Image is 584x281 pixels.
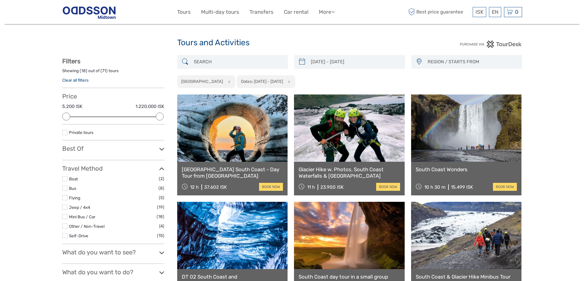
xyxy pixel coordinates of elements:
span: Best price guarantee [407,7,471,17]
div: Showing ( ) out of ( ) tours [62,68,164,77]
label: 5.200 ISK [62,103,82,110]
a: Clear all filters [62,78,89,83]
span: 0 [514,9,519,15]
img: Reykjavik Residence [62,5,116,20]
a: Boat [69,176,78,181]
a: Mini Bus / Car [69,214,95,219]
a: Multi-day tours [201,8,239,17]
span: ISK [475,9,483,15]
div: EN [489,7,501,17]
span: 12 h [190,184,199,190]
h3: Best Of [62,145,164,152]
span: 11 h [307,184,315,190]
a: South Coast Wonders [416,166,517,172]
h1: Tours and Activities [177,38,407,48]
a: Tours [177,8,191,17]
button: Open LiveChat chat widget [71,9,78,17]
h2: [GEOGRAPHIC_DATA] [181,79,223,84]
button: x [284,78,292,85]
p: We're away right now. Please check back later! [9,11,69,16]
label: 71 [102,68,106,74]
a: South Coast & Glacier Hike Minibus Tour [416,274,517,280]
a: South Coast day tour in a small group [299,274,400,280]
strong: Filters [62,57,80,65]
label: 1.220.000 ISK [136,103,164,110]
span: (5) [159,194,164,201]
button: x [224,78,232,85]
span: (15) [157,232,164,239]
h3: What do you want to do? [62,268,164,276]
a: Self-Drive [69,233,88,238]
a: book now [376,183,400,191]
a: Transfers [250,8,273,17]
input: SELECT DATES [308,57,402,67]
span: (8) [158,185,164,192]
a: Flying [69,195,80,200]
a: More [319,8,335,17]
div: 37.602 ISK [204,184,227,190]
a: book now [493,183,517,191]
a: Private tours [69,130,94,135]
a: [GEOGRAPHIC_DATA] South Coast - Day Tour from [GEOGRAPHIC_DATA] [182,166,283,179]
input: SEARCH [191,57,285,67]
h3: What do you want to see? [62,249,164,256]
a: Bus [69,186,76,191]
a: Other / Non-Travel [69,224,105,229]
a: Glacier Hike w. Photos, South Coast Waterfalls & [GEOGRAPHIC_DATA] [299,166,400,179]
a: Jeep / 4x4 [69,205,90,210]
a: Car rental [284,8,308,17]
button: REGION / STARTS FROM [425,57,519,67]
div: 23.900 ISK [320,184,344,190]
span: 10 h 30 m [424,184,445,190]
h3: Travel Method [62,165,164,172]
h3: Price [62,93,164,100]
span: (2) [159,175,164,182]
a: book now [259,183,283,191]
label: 18 [81,68,86,74]
span: (4) [159,223,164,230]
div: 15.499 ISK [451,184,473,190]
span: (18) [157,213,164,220]
h2: Dates: [DATE] - [DATE] [241,79,283,84]
span: (19) [157,204,164,211]
img: PurchaseViaTourDesk.png [460,40,522,48]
